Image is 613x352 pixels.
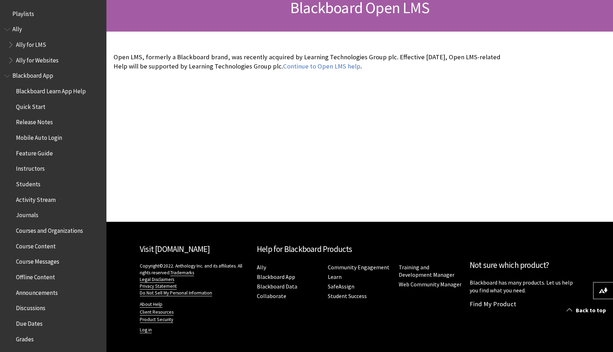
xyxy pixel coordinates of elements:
h2: Help for Blackboard Products [257,243,463,255]
a: Continue to Open LMS help [283,62,360,71]
span: Course Content [16,240,56,250]
p: Blackboard has many products. Let us help you find what you need. [470,279,580,295]
a: Ally [257,264,266,271]
span: Grades [16,333,34,343]
span: Release Notes [16,116,53,126]
h2: Not sure which product? [470,259,580,271]
span: Blackboard Learn App Help [16,85,86,95]
p: Open LMS, formerly a Blackboard brand, was recently acquired by Learning Technologies Group plc. ... [114,53,501,71]
span: Due Dates [16,318,43,327]
span: Feature Guide [16,147,53,157]
span: Mobile Auto Login [16,132,62,141]
span: Quick Start [16,101,45,110]
a: Client Resources [140,309,173,315]
a: Back to top [561,304,613,317]
span: Ally for Websites [16,54,59,64]
span: Offline Content [16,271,55,281]
span: Journals [16,209,38,219]
a: Training and Development Manager [399,264,454,279]
span: Courses and Organizations [16,225,83,234]
a: Community Engagement [328,264,390,271]
span: Playlists [12,8,34,17]
p: Copyright©2022. Anthology Inc. and its affiliates. All rights reserved. [140,263,250,296]
a: Do Not Sell My Personal Information [140,290,212,296]
span: Discussions [16,302,45,312]
span: Ally for LMS [16,39,46,48]
span: Students [16,178,40,188]
nav: Book outline for Anthology Ally Help [4,23,102,66]
nav: Book outline for Playlists [4,8,102,20]
span: Instructors [16,163,45,172]
a: Student Success [328,292,367,300]
a: Find My Product [470,300,516,308]
span: Course Messages [16,256,59,265]
a: About Help [140,301,162,308]
a: Web Community Manager [399,281,462,288]
span: Announcements [16,287,58,296]
a: Blackboard App [257,273,295,281]
span: Ally [12,23,22,33]
span: Activity Stream [16,194,56,203]
span: Blackboard App [12,70,53,79]
a: Visit [DOMAIN_NAME] [140,244,210,254]
a: Product Security [140,317,173,323]
a: Trademarks [170,270,194,276]
a: Blackboard Data [257,283,297,290]
a: Collaborate [257,292,286,300]
a: SafeAssign [328,283,354,290]
a: Privacy Statement [140,283,177,290]
a: Legal Disclaimers [140,276,174,283]
a: Log in [140,327,152,333]
a: Learn [328,273,342,281]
